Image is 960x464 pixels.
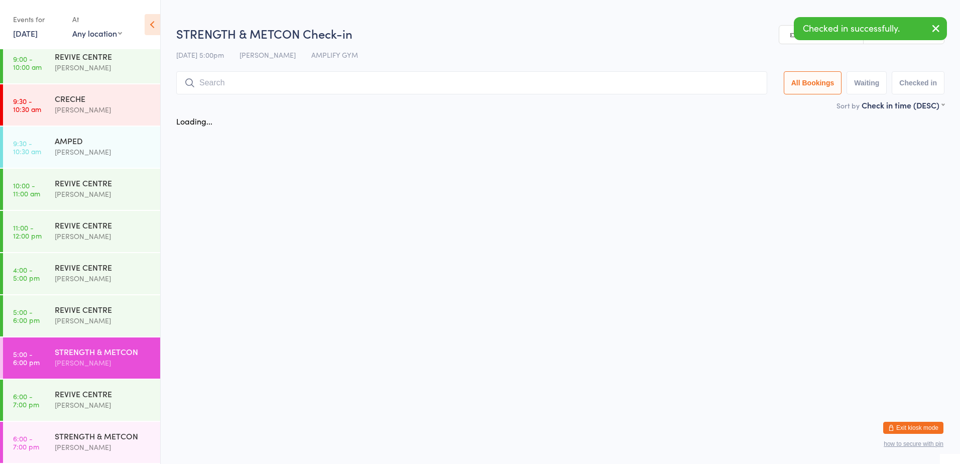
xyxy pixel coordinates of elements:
[13,350,40,366] time: 5:00 - 6:00 pm
[3,169,160,210] a: 10:00 -11:00 amREVIVE CENTRE[PERSON_NAME]
[862,99,944,110] div: Check in time (DESC)
[836,100,860,110] label: Sort by
[311,50,358,60] span: AMPLIFY GYM
[13,11,62,28] div: Events for
[794,17,947,40] div: Checked in successfully.
[55,273,152,284] div: [PERSON_NAME]
[55,51,152,62] div: REVIVE CENTRE
[13,223,42,240] time: 11:00 - 12:00 pm
[13,139,41,155] time: 9:30 - 10:30 am
[3,295,160,336] a: 5:00 -6:00 pmREVIVE CENTRE[PERSON_NAME]
[13,392,39,408] time: 6:00 - 7:00 pm
[55,188,152,200] div: [PERSON_NAME]
[55,388,152,399] div: REVIVE CENTRE
[13,266,40,282] time: 4:00 - 5:00 pm
[3,380,160,421] a: 6:00 -7:00 pmREVIVE CENTRE[PERSON_NAME]
[55,93,152,104] div: CRECHE
[55,441,152,453] div: [PERSON_NAME]
[3,42,160,83] a: 9:00 -10:00 amREVIVE CENTRE[PERSON_NAME]
[13,28,38,39] a: [DATE]
[55,315,152,326] div: [PERSON_NAME]
[55,357,152,369] div: [PERSON_NAME]
[55,399,152,411] div: [PERSON_NAME]
[55,219,152,230] div: REVIVE CENTRE
[55,262,152,273] div: REVIVE CENTRE
[3,127,160,168] a: 9:30 -10:30 amAMPED[PERSON_NAME]
[13,55,42,71] time: 9:00 - 10:00 am
[3,337,160,379] a: 5:00 -6:00 pmSTRENGTH & METCON[PERSON_NAME]
[13,308,40,324] time: 5:00 - 6:00 pm
[55,135,152,146] div: AMPED
[13,181,40,197] time: 10:00 - 11:00 am
[3,84,160,126] a: 9:30 -10:30 amCRECHE[PERSON_NAME]
[13,434,39,450] time: 6:00 - 7:00 pm
[892,71,944,94] button: Checked in
[176,25,944,42] h2: STRENGTH & METCON Check-in
[884,440,943,447] button: how to secure with pin
[72,28,122,39] div: Any location
[176,115,212,127] div: Loading...
[176,50,224,60] span: [DATE] 5:00pm
[3,211,160,252] a: 11:00 -12:00 pmREVIVE CENTRE[PERSON_NAME]
[55,104,152,115] div: [PERSON_NAME]
[55,177,152,188] div: REVIVE CENTRE
[176,71,767,94] input: Search
[13,97,41,113] time: 9:30 - 10:30 am
[3,422,160,463] a: 6:00 -7:00 pmSTRENGTH & METCON[PERSON_NAME]
[55,62,152,73] div: [PERSON_NAME]
[55,146,152,158] div: [PERSON_NAME]
[883,422,943,434] button: Exit kiosk mode
[3,253,160,294] a: 4:00 -5:00 pmREVIVE CENTRE[PERSON_NAME]
[55,304,152,315] div: REVIVE CENTRE
[72,11,122,28] div: At
[784,71,842,94] button: All Bookings
[55,430,152,441] div: STRENGTH & METCON
[239,50,296,60] span: [PERSON_NAME]
[55,230,152,242] div: [PERSON_NAME]
[55,346,152,357] div: STRENGTH & METCON
[847,71,887,94] button: Waiting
